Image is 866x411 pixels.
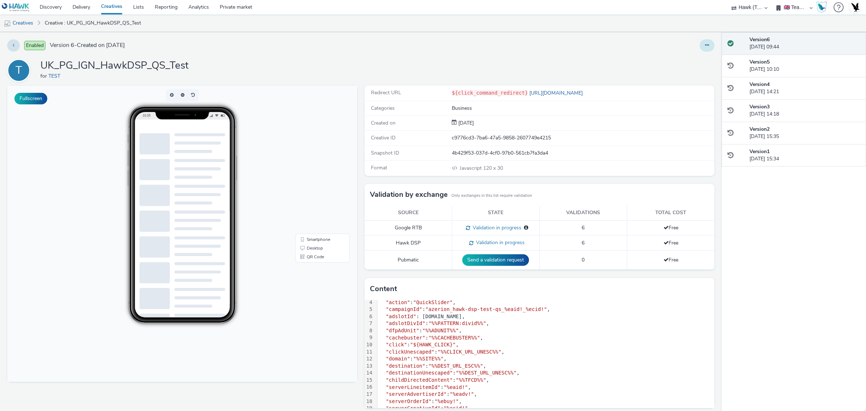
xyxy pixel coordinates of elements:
[816,1,827,13] img: Hawk Academy
[377,320,714,327] div: : ,
[16,60,22,81] div: T
[749,59,860,73] div: [DATE] 10:10
[24,41,45,50] span: Enabled
[377,355,714,363] div: : ,
[299,160,316,165] span: Desktop
[364,384,373,391] div: 16
[849,2,860,13] img: Account UK
[749,103,860,118] div: [DATE] 14:18
[386,306,422,312] span: "campaignId"
[14,93,47,104] button: Fullscreen
[422,328,459,333] span: "%%ADUNIT%%"
[364,205,452,220] th: Source
[664,256,678,263] span: Free
[377,327,714,334] div: : ,
[4,20,11,27] img: mobile
[749,36,770,43] strong: Version 6
[386,342,407,347] span: "click"
[364,363,373,370] div: 13
[377,306,714,313] div: : ,
[470,224,521,231] span: Validation in progress
[40,73,48,79] span: for
[386,328,419,333] span: "dfpAdUnit"
[299,152,323,156] span: Smartphone
[377,398,714,405] div: : ,
[2,3,30,12] img: undefined Logo
[450,391,474,397] span: "%eadv!"
[386,405,441,411] span: "serverCreativeId"
[364,220,452,235] td: Google RTB
[364,355,373,363] div: 12
[749,148,770,155] strong: Version 1
[41,14,145,32] a: Creative : UK_PG_IGN_HawkDSP_QS_Test
[452,134,714,142] div: c9776cd3-7ba6-47a5-9858-2607749e4215
[377,313,714,320] div: : [DOMAIN_NAME],
[364,349,373,356] div: 11
[413,356,443,362] span: "%%SITE%%"
[443,405,468,411] span: "%ecid!"
[528,90,586,96] a: [URL][DOMAIN_NAME]
[377,377,714,384] div: : ,
[377,369,714,377] div: : ,
[456,370,517,376] span: "%%DEST_URL_UNESC%%"
[627,205,715,220] th: Total cost
[428,320,486,326] span: "%%PATTERN:divid%%"
[377,363,714,370] div: : ,
[749,126,770,133] strong: Version 2
[364,369,373,377] div: 14
[437,349,501,355] span: "%%CLICK_URL_UNESC%%"
[749,103,770,110] strong: Version 3
[386,313,416,319] span: "adslotId"
[749,81,770,88] strong: Version 4
[371,134,395,141] span: Creative ID
[290,167,341,176] li: QR Code
[428,335,480,341] span: "%%CACHEBUSTER%%"
[370,189,448,200] h3: Validation by exchange
[462,254,529,266] button: Send a validation request
[371,150,399,156] span: Snapshot ID
[452,105,714,112] div: Business
[386,391,447,397] span: "serverAdvertiserId"
[386,384,441,390] span: "serverLineitemId"
[135,28,143,32] span: 10:35
[749,59,770,65] strong: Version 5
[370,284,397,294] h3: Content
[50,41,125,49] span: Version 6 - Created on [DATE]
[364,341,373,349] div: 10
[377,341,714,349] div: : ,
[290,150,341,158] li: Smartphone
[664,224,678,231] span: Free
[413,299,453,305] span: "QuickSlider"
[386,299,410,305] span: "action"
[434,398,459,404] span: "%ebuy!"
[7,67,33,74] a: T
[364,235,452,251] td: Hawk DSP
[452,150,714,157] div: 4b429f53-037d-4cf0-97b0-561cb7fa3da4
[377,349,714,356] div: : ,
[371,120,395,126] span: Created on
[377,391,714,398] div: : ,
[457,120,474,126] span: [DATE]
[386,356,410,362] span: "domain"
[582,256,585,263] span: 0
[386,320,425,326] span: "adslotDivId"
[386,363,425,369] span: "destination"
[364,306,373,313] div: 5
[451,193,532,199] small: Only exchanges in this list require validation
[539,205,627,220] th: Validations
[386,335,425,341] span: "cachebuster"
[456,377,486,383] span: "%%TFCD%%"
[582,224,585,231] span: 6
[386,377,452,383] span: "childDirectedContent"
[425,306,547,312] span: "azerion_hawk-dsp-test-qs_%eaid!_%ecid!"
[364,320,373,327] div: 7
[377,334,714,342] div: : ,
[40,59,189,73] h1: UK_PG_IGN_HawkDSP_QS_Test
[473,239,525,246] span: Validation in progress
[371,89,401,96] span: Redirect URL
[664,239,678,246] span: Free
[364,299,373,306] div: 4
[364,327,373,334] div: 8
[452,90,528,96] code: ${click_command_redirect}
